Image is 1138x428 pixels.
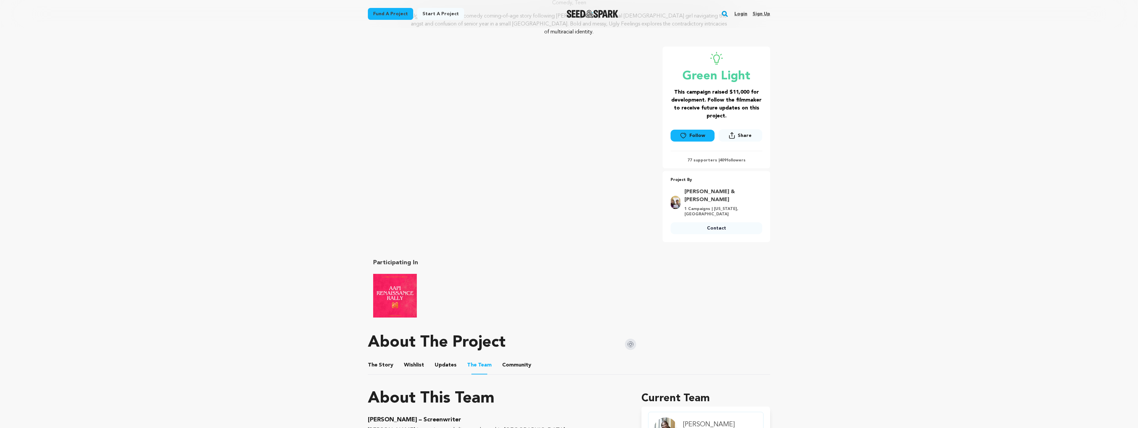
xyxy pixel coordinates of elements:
span: Team [467,361,492,369]
img: AAPI Renaissance Rally [373,274,417,318]
p: Project By [671,176,762,184]
img: Seed&Spark Instagram Icon [625,339,636,350]
img: Seed&Spark Logo Dark Mode [567,10,619,18]
span: The [467,361,477,369]
p: 77 supporters | followers [671,158,762,163]
a: Contact [671,222,762,234]
h3: This campaign raised $11,000 for development. Follow the filmmaker to receive future updates on t... [671,88,762,120]
span: Updates [435,361,457,369]
span: The [368,361,377,369]
p: Green Light [671,70,762,83]
a: Follow [671,130,714,142]
a: Sign up [753,9,770,19]
a: Start a project [417,8,464,20]
span: Wishlist [404,361,424,369]
span: 409 [720,158,726,162]
a: Seed&Spark Homepage [567,10,619,18]
span: Community [502,361,531,369]
a: Fund a project [368,8,413,20]
img: a7fe19c0a2ba0091.jpg [671,196,680,209]
h1: About The Project [368,335,505,351]
h1: About This Team [368,391,495,407]
strong: [PERSON_NAME] – Screenwriter [368,417,461,423]
span: Share [719,129,762,144]
a: Login [734,9,747,19]
button: Share [719,129,762,142]
h1: Current Team [641,391,770,407]
h2: Participating In [373,258,564,267]
span: Share [738,132,752,139]
span: Story [368,361,393,369]
a: Goto Karina Cowperthwaite & Grace Sun profile [684,188,758,204]
p: 1 Campaigns | [US_STATE], [GEOGRAPHIC_DATA] [684,206,758,217]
